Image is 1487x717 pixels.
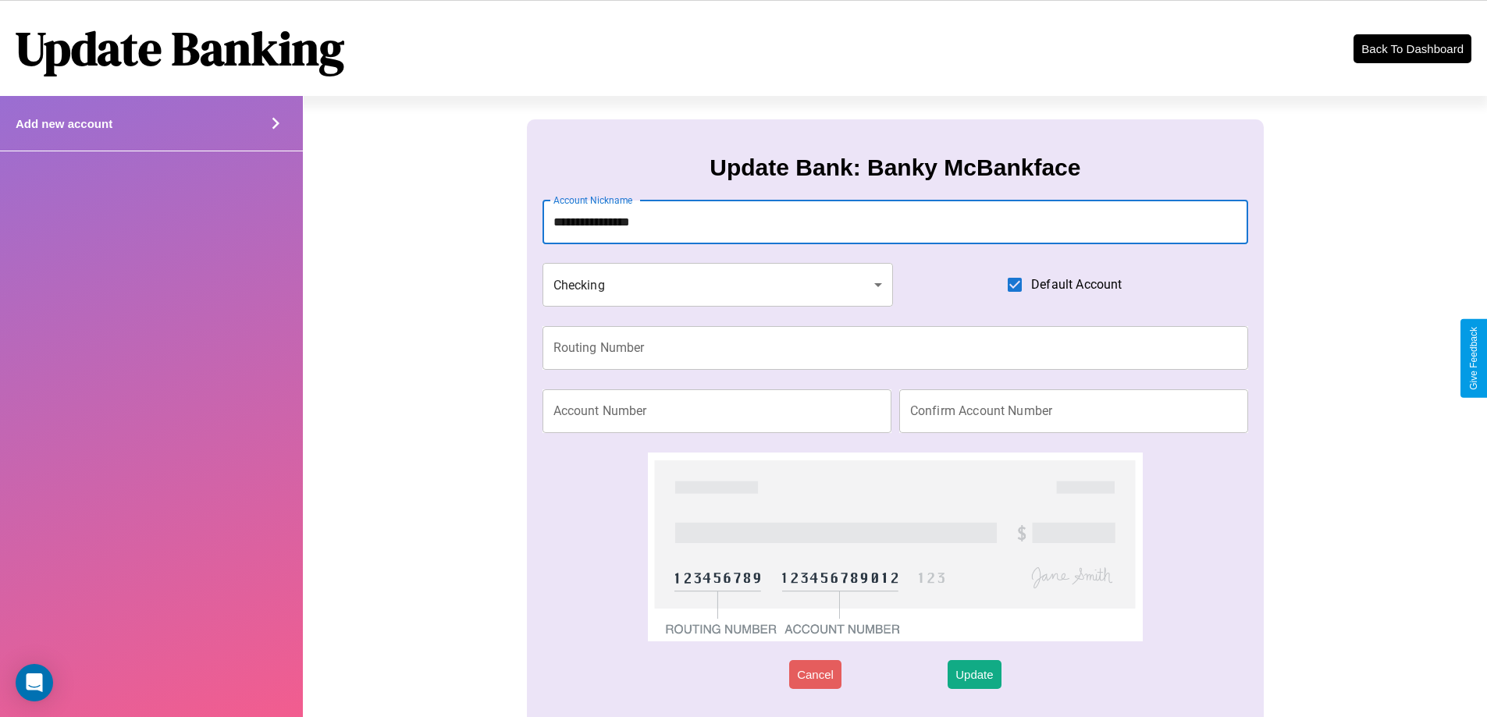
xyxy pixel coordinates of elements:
h1: Update Banking [16,16,344,80]
div: Give Feedback [1468,327,1479,390]
button: Cancel [789,660,841,689]
label: Account Nickname [553,193,633,207]
h3: Update Bank: Banky McBankface [710,154,1080,181]
div: Checking [543,263,894,307]
img: check [648,453,1142,641]
button: Update [948,660,1001,689]
button: Back To Dashboard [1354,34,1471,63]
h4: Add new account [16,117,112,130]
div: Open Intercom Messenger [16,664,53,701]
span: Default Account [1031,275,1122,294]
